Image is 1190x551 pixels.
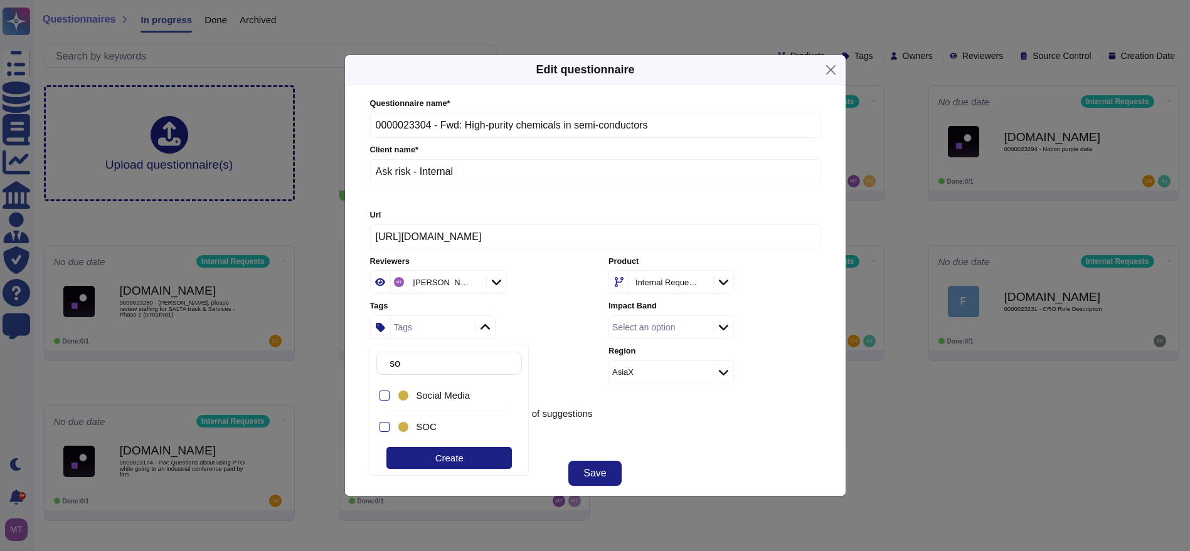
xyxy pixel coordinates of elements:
[370,258,582,266] label: Reviewers
[635,278,698,286] div: Internal Requests
[416,421,437,433] span: SOC
[416,421,504,433] div: SOC
[821,60,841,80] button: Close
[416,390,470,401] span: Social Media
[608,347,820,355] label: Region
[396,412,509,441] div: SOC
[370,396,821,404] label: Suggestion source control
[608,302,820,310] label: Impact Band
[608,258,820,266] label: Product
[370,113,821,138] input: Enter questionnaire name
[394,277,404,287] img: user
[396,419,411,434] div: SOC
[383,352,521,374] input: Search by keywords
[370,159,821,184] input: Enter company name of the client
[370,146,821,154] label: Client name
[370,100,821,108] label: Questionnaire name
[396,388,411,403] div: Social Media
[536,61,634,78] h5: Edit questionnaire
[413,278,471,286] div: [PERSON_NAME]
[370,302,582,310] label: Tags
[370,224,821,249] input: Online platform url
[396,381,509,409] div: Social Media
[568,461,621,486] button: Save
[370,211,821,219] label: Url
[394,323,413,332] div: Tags
[612,368,634,376] div: AsiaX
[416,390,504,401] div: Social Media
[612,323,675,332] div: Select an option
[583,468,606,478] span: Save
[386,447,512,469] div: Create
